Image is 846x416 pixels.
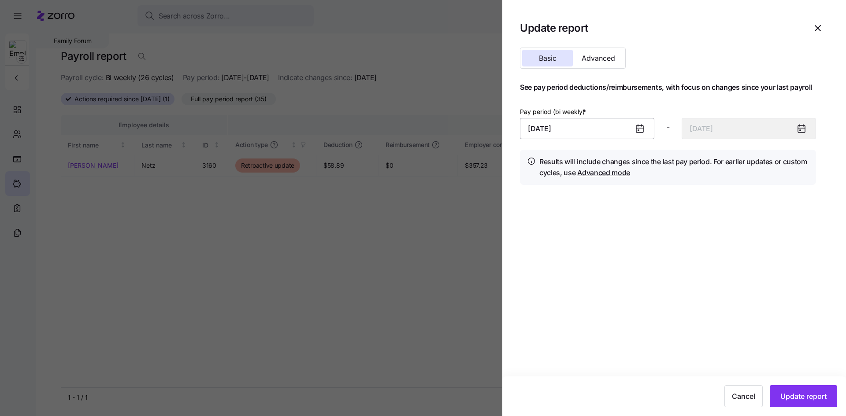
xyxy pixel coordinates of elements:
[667,121,670,133] span: -
[582,55,615,62] span: Advanced
[539,157,809,178] h4: Results will include changes since the last pay period. For earlier updates or custom cycles, use
[520,107,588,117] label: Pay period (bi weekly)
[539,55,557,62] span: Basic
[520,21,800,35] h1: Update report
[520,83,816,92] h1: See pay period deductions/reimbursements, with focus on changes since your last payroll
[577,168,630,177] a: Advanced mode
[682,118,816,139] input: End date
[520,118,654,139] input: Start date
